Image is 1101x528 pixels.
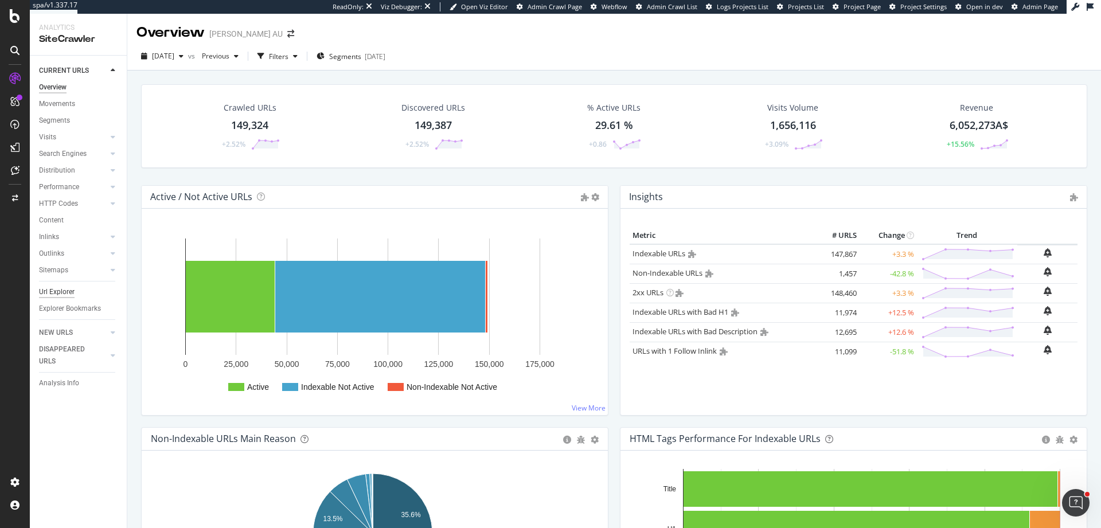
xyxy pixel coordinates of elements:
[269,52,288,61] div: Filters
[152,51,174,61] span: 2025 Sep. 7th
[329,52,361,61] span: Segments
[253,47,302,65] button: Filters
[136,47,188,65] button: [DATE]
[188,51,197,61] span: vs
[1062,489,1090,517] iframe: Intercom live chat
[312,47,390,65] button: Segments[DATE]
[365,52,385,61] div: [DATE]
[197,51,229,61] span: Previous
[197,47,243,65] button: Previous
